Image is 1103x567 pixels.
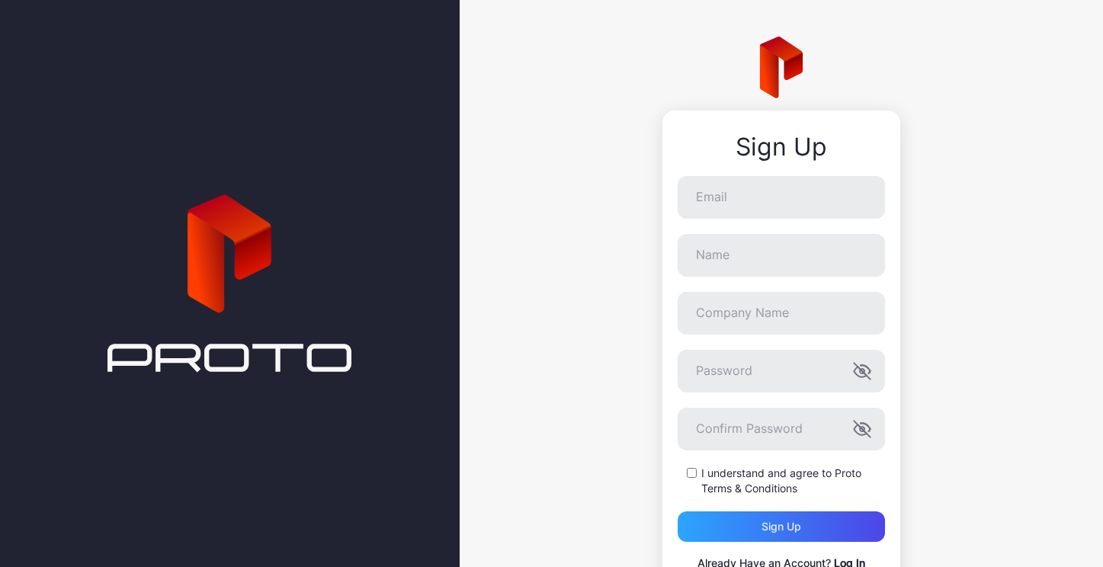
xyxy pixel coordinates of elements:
a: Proto Terms & Conditions [701,466,861,495]
button: Confirm Password [853,420,871,438]
button: Password [853,362,871,380]
button: Sign up [678,511,885,542]
input: Email [678,176,885,219]
input: Company Name [678,292,885,335]
input: Password [678,350,885,392]
label: I understand and agree to [701,466,885,496]
div: Sign up [762,521,801,533]
div: Sign Up [678,133,885,161]
input: Name [678,234,885,277]
input: Confirm Password [678,408,885,450]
